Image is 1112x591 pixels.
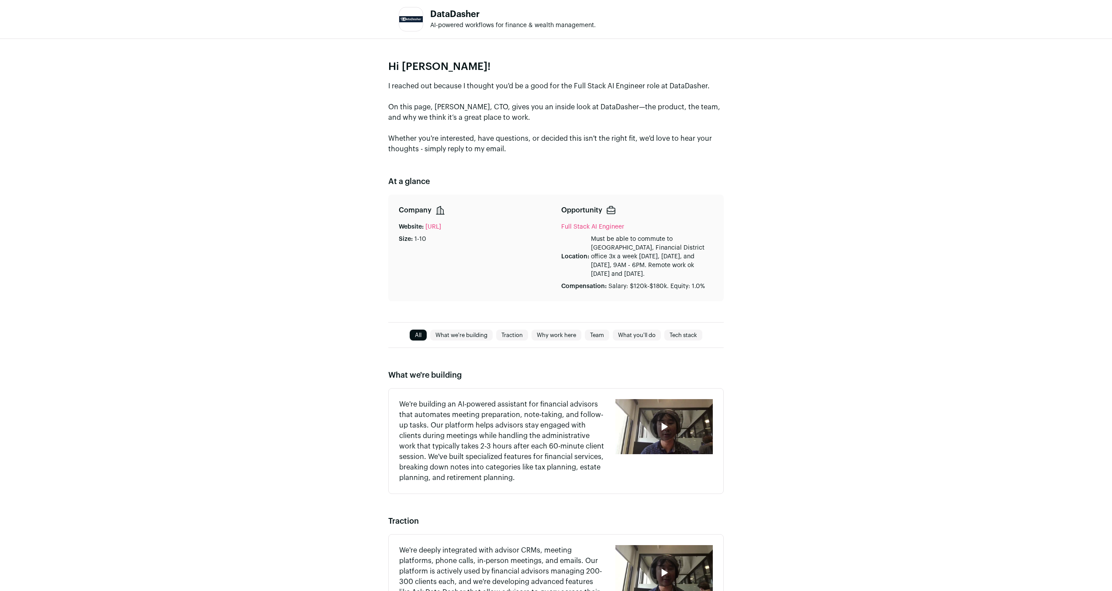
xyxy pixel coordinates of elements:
a: What you'll do [613,330,661,341]
p: Company [399,205,432,216]
a: Why work here [532,330,581,341]
h2: Traction [388,515,724,527]
a: Traction [496,330,528,341]
a: [URL] [425,222,441,231]
a: Full Stack AI Engineer [561,224,624,230]
p: Compensation: [561,282,607,291]
img: 5ea263cf0c28d7e3455a8b28ff74034307efce2722f8c6cf0fe1af1be6d55519.jpg [399,16,423,23]
p: Hi [PERSON_NAME]! [388,60,724,74]
p: Opportunity [561,205,602,216]
span: AI-powered workflows for finance & wealth management. [430,22,596,28]
a: What we're building [430,330,493,341]
p: Size: [399,235,413,243]
a: All [410,330,427,341]
h2: What we're building [388,369,724,381]
a: Team [585,330,609,341]
h1: DataDasher [430,10,596,19]
h2: At a glance [388,175,724,188]
p: Must be able to commute to [GEOGRAPHIC_DATA], Financial District office 3x a week [DATE], [DATE],... [591,235,713,278]
a: Tech stack [664,330,702,341]
p: I reached out because I thought you'd be a good for the Full Stack AI Engineer role at DataDasher... [388,81,724,154]
p: Website: [399,222,424,231]
p: 1-10 [414,235,426,243]
p: We're building an AI-powered assistant for financial advisors that automates meeting preparation,... [399,399,605,483]
p: Salary: $120k-$180k. Equity: 1.0% [608,282,705,291]
p: Location: [561,252,589,261]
